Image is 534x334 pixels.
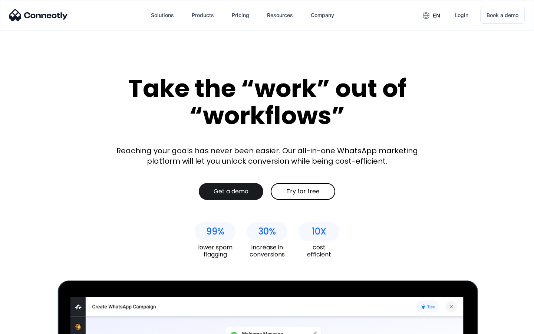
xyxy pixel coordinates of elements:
[192,10,214,20] div: Products
[286,188,320,195] div: Try for free
[299,244,339,258] div: cost efficient
[271,183,335,200] a: Try for free
[311,10,334,20] div: Company
[15,321,44,331] ul: Language list
[9,9,68,21] img: Connectly Logo
[267,10,293,20] div: Resources
[449,6,474,24] a: Login
[232,10,249,20] div: Pricing
[111,145,423,166] div: Reaching your goals has never been easier. Our all-in-one WhatsApp marketing platform will let yo...
[247,244,287,258] div: increase in conversions
[455,10,468,20] div: Login
[100,75,434,129] div: Take the “work” out of “workflows”
[199,183,263,200] a: Get a demo
[433,10,440,21] div: en
[312,226,326,237] div: 10X
[206,226,224,237] div: 99%
[258,226,276,237] div: 30%
[226,6,255,24] a: Pricing
[7,321,44,331] aside: Language selected: English
[480,7,525,24] a: Book a demo
[195,244,235,258] div: lower spam flagging
[214,188,248,195] div: Get a demo
[151,10,174,20] div: Solutions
